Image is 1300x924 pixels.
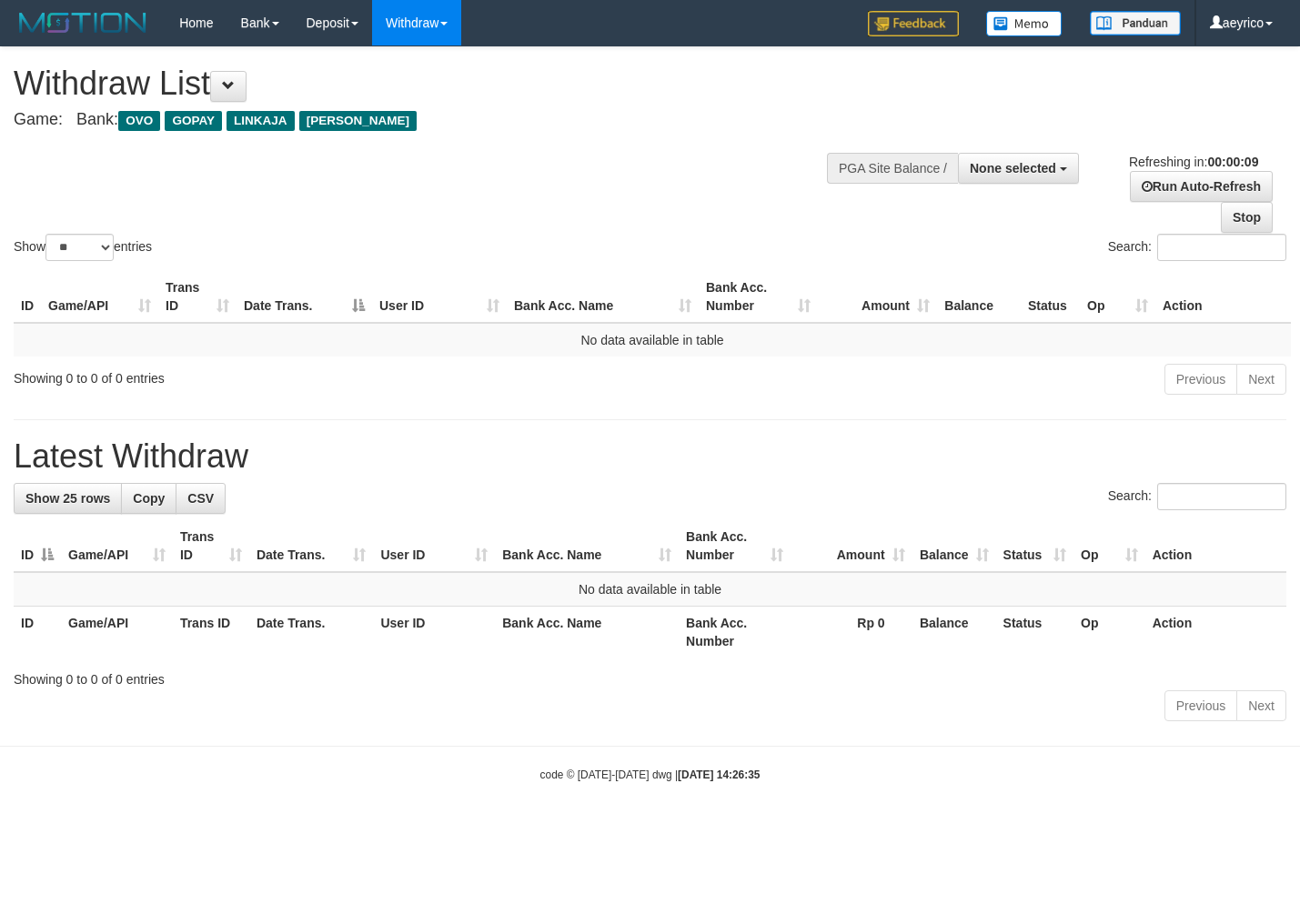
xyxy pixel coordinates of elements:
label: Search: [1108,234,1286,261]
select: Showentries [45,234,114,261]
h4: Game: Bank: [14,111,849,129]
th: Action [1145,607,1286,658]
button: None selected [958,153,1079,184]
a: Previous [1164,364,1237,395]
th: Date Trans.: activate to sort column ascending [249,520,374,572]
th: ID: activate to sort column descending [14,520,61,572]
th: Game/API [61,607,173,658]
th: Balance: activate to sort column ascending [912,520,996,572]
a: Show 25 rows [14,483,122,514]
th: Date Trans.: activate to sort column descending [237,271,372,323]
a: Run Auto-Refresh [1130,171,1273,202]
th: Action [1145,520,1286,572]
th: Amount: activate to sort column ascending [791,520,912,572]
a: Next [1236,364,1286,395]
th: Bank Acc. Name [495,607,679,658]
th: Trans ID: activate to sort column ascending [173,520,249,572]
th: Game/API: activate to sort column ascending [61,520,173,572]
th: User ID [373,607,495,658]
th: Bank Acc. Number: activate to sort column ascending [699,271,818,323]
small: code © [DATE]-[DATE] dwg | [540,768,761,781]
th: Game/API: activate to sort column ascending [41,271,158,323]
span: None selected [970,161,1056,176]
a: CSV [176,483,226,514]
th: Trans ID: activate to sort column ascending [158,271,237,323]
th: Amount: activate to sort column ascending [818,271,937,323]
span: GOPAY [165,111,222,131]
th: Date Trans. [249,607,374,658]
div: PGA Site Balance / [827,153,958,184]
span: CSV [187,491,214,506]
th: Op [1073,607,1145,658]
strong: [DATE] 14:26:35 [678,768,760,781]
input: Search: [1157,483,1286,510]
th: Bank Acc. Name: activate to sort column ascending [495,520,679,572]
td: No data available in table [14,323,1291,357]
th: Status [1021,271,1080,323]
th: Balance [912,607,996,658]
strong: 00:00:09 [1207,155,1258,169]
th: Balance [937,271,1021,323]
a: Previous [1164,690,1237,721]
h1: Withdraw List [14,65,849,102]
img: panduan.png [1090,11,1181,35]
span: OVO [118,111,160,131]
th: ID [14,271,41,323]
th: Op: activate to sort column ascending [1080,271,1155,323]
label: Show entries [14,234,152,261]
img: Button%20Memo.svg [986,11,1063,36]
span: Show 25 rows [25,491,110,506]
th: Op: activate to sort column ascending [1073,520,1145,572]
a: Stop [1221,202,1273,233]
th: User ID: activate to sort column ascending [372,271,507,323]
th: ID [14,607,61,658]
a: Next [1236,690,1286,721]
th: Bank Acc. Number [679,607,791,658]
input: Search: [1157,234,1286,261]
td: No data available in table [14,572,1286,607]
th: Status [996,607,1073,658]
img: MOTION_logo.png [14,9,152,36]
div: Showing 0 to 0 of 0 entries [14,663,1286,688]
th: Action [1155,271,1291,323]
span: Copy [133,491,165,506]
label: Search: [1108,483,1286,510]
span: LINKAJA [227,111,295,131]
div: Showing 0 to 0 of 0 entries [14,362,528,387]
a: Copy [121,483,176,514]
img: Feedback.jpg [868,11,959,36]
h1: Latest Withdraw [14,438,1286,475]
th: Bank Acc. Name: activate to sort column ascending [507,271,699,323]
span: Refreshing in: [1129,155,1258,169]
th: Status: activate to sort column ascending [996,520,1073,572]
span: [PERSON_NAME] [299,111,417,131]
th: Bank Acc. Number: activate to sort column ascending [679,520,791,572]
th: User ID: activate to sort column ascending [373,520,495,572]
th: Trans ID [173,607,249,658]
th: Rp 0 [791,607,912,658]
